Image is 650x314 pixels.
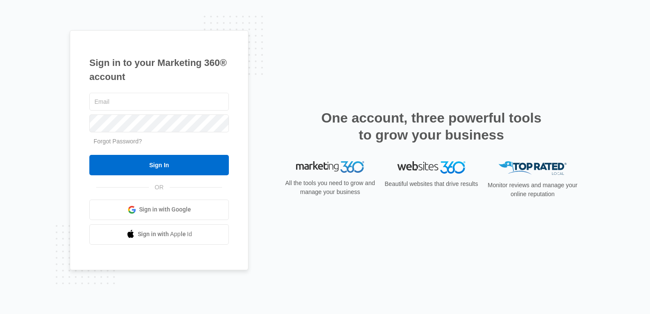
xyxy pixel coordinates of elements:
[89,200,229,220] a: Sign in with Google
[89,56,229,84] h1: Sign in to your Marketing 360® account
[296,161,364,173] img: Marketing 360
[139,205,191,214] span: Sign in with Google
[499,161,567,175] img: Top Rated Local
[319,109,544,143] h2: One account, three powerful tools to grow your business
[89,224,229,245] a: Sign in with Apple Id
[89,155,229,175] input: Sign In
[282,179,378,197] p: All the tools you need to grow and manage your business
[384,180,479,188] p: Beautiful websites that drive results
[397,161,465,174] img: Websites 360
[485,181,580,199] p: Monitor reviews and manage your online reputation
[89,93,229,111] input: Email
[94,138,142,145] a: Forgot Password?
[149,183,170,192] span: OR
[138,230,192,239] span: Sign in with Apple Id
